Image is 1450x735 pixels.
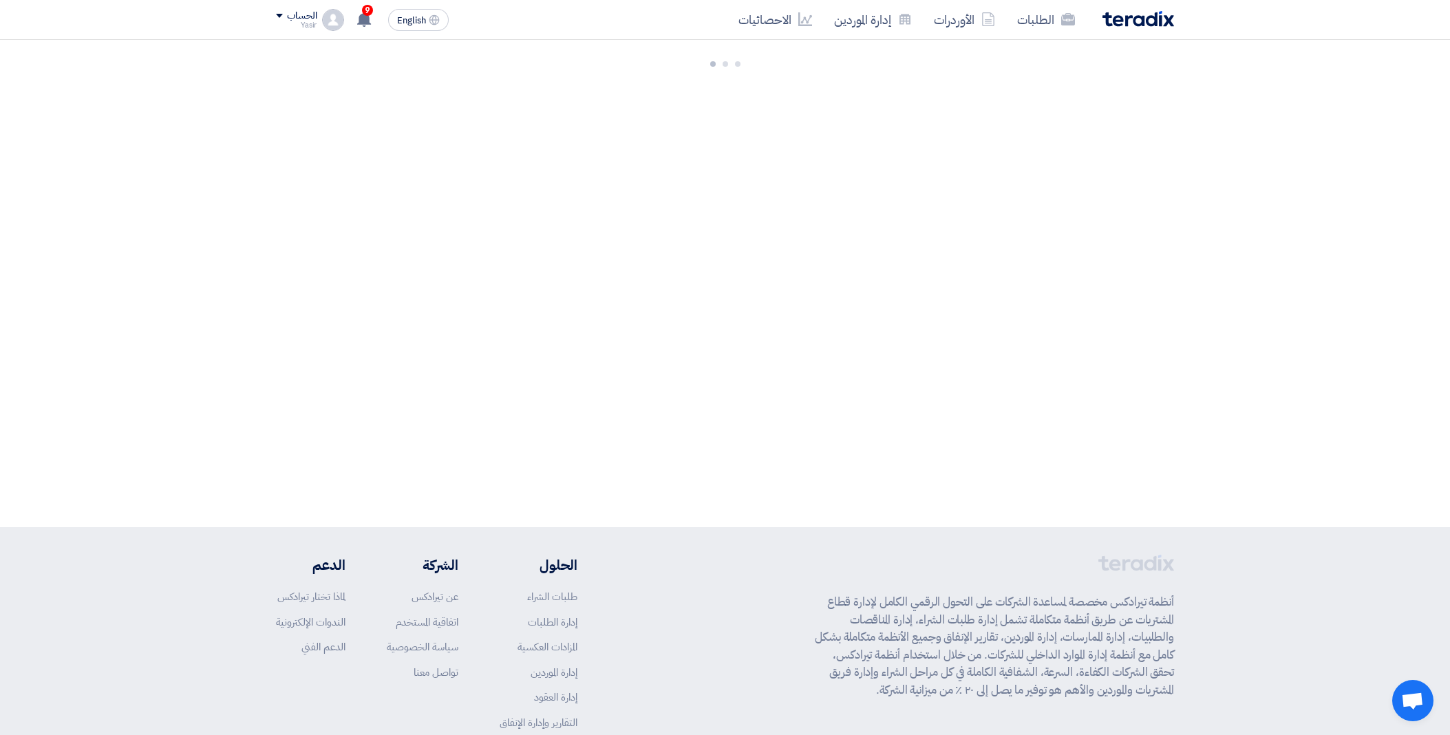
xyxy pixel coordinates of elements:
[397,16,426,25] span: English
[531,665,577,680] a: إدارة الموردين
[276,21,317,29] div: Yasir
[1102,11,1174,27] img: Teradix logo
[396,615,458,630] a: اتفاقية المستخدم
[528,615,577,630] a: إدارة الطلبات
[276,555,345,575] li: الدعم
[388,9,449,31] button: English
[1006,3,1086,36] a: الطلبات
[527,589,577,604] a: طلبات الشراء
[322,9,344,31] img: profile_test.png
[362,5,373,16] span: 9
[815,593,1174,699] p: أنظمة تيرادكس مخصصة لمساعدة الشركات على التحول الرقمي الكامل لإدارة قطاع المشتريات عن طريق أنظمة ...
[412,589,458,604] a: عن تيرادكس
[500,715,577,730] a: التقارير وإدارة الإنفاق
[727,3,823,36] a: الاحصائيات
[277,589,345,604] a: لماذا تختار تيرادكس
[387,639,458,654] a: سياسة الخصوصية
[276,615,345,630] a: الندوات الإلكترونية
[301,639,345,654] a: الدعم الفني
[287,10,317,22] div: الحساب
[500,555,577,575] li: الحلول
[1392,680,1433,721] div: Open chat
[387,555,458,575] li: الشركة
[534,690,577,705] a: إدارة العقود
[823,3,923,36] a: إدارة الموردين
[923,3,1006,36] a: الأوردرات
[414,665,458,680] a: تواصل معنا
[518,639,577,654] a: المزادات العكسية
